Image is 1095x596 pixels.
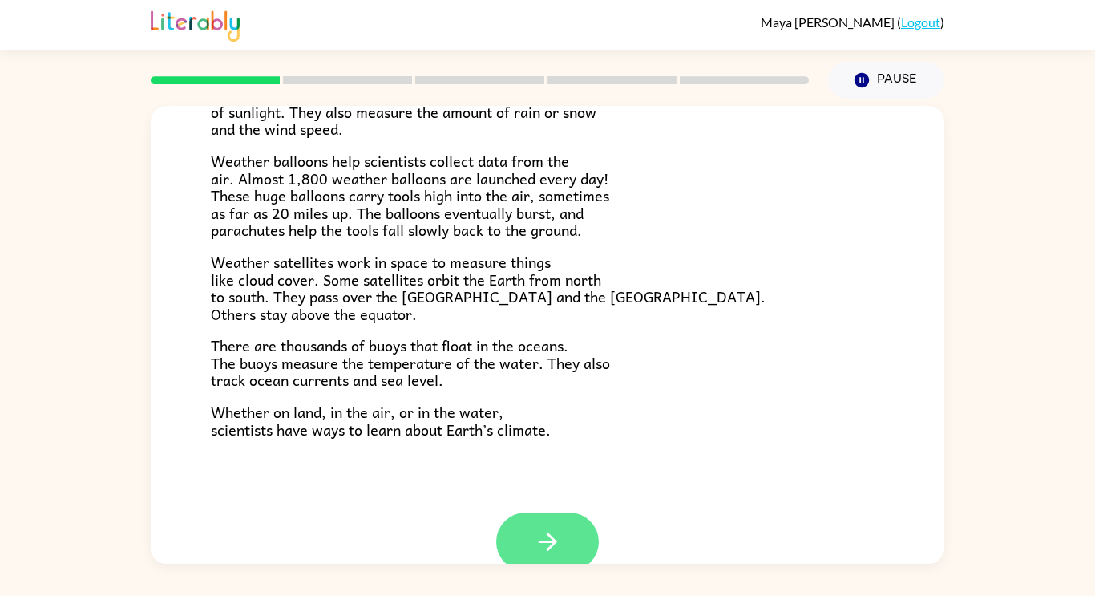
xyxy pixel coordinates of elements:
span: Weather satellites work in space to measure things like cloud cover. Some satellites orbit the Ea... [211,250,766,326]
span: There are thousands of buoys that float in the oceans. The buoys measure the temperature of the w... [211,334,610,391]
div: ( ) [761,14,944,30]
span: Whether on land, in the air, or in the water, scientists have ways to learn about Earth’s climate. [211,400,551,441]
span: Maya [PERSON_NAME] [761,14,897,30]
img: Literably [151,6,240,42]
button: Pause [828,62,944,99]
a: Logout [901,14,940,30]
span: Weather balloons help scientists collect data from the air. Almost 1,800 weather balloons are lau... [211,149,609,241]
